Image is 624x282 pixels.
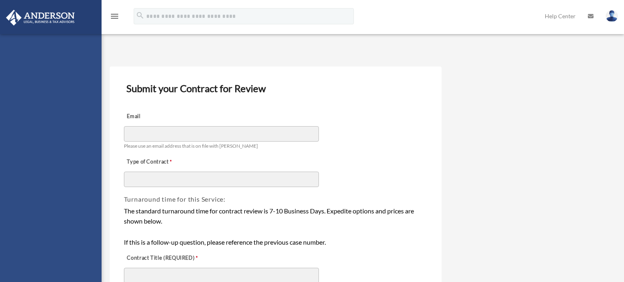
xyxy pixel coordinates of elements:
h3: Submit your Contract for Review [123,80,429,97]
label: Email [124,111,205,123]
label: Type of Contract [124,157,205,168]
i: menu [110,11,119,21]
img: Anderson Advisors Platinum Portal [4,10,77,26]
label: Contract Title (REQUIRED) [124,253,205,264]
a: menu [110,14,119,21]
img: User Pic [606,10,618,22]
span: Please use an email address that is on file with [PERSON_NAME] [124,143,258,149]
div: The standard turnaround time for contract review is 7-10 Business Days. Expedite options and pric... [124,206,428,247]
span: Turnaround time for this Service: [124,195,225,203]
i: search [136,11,145,20]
